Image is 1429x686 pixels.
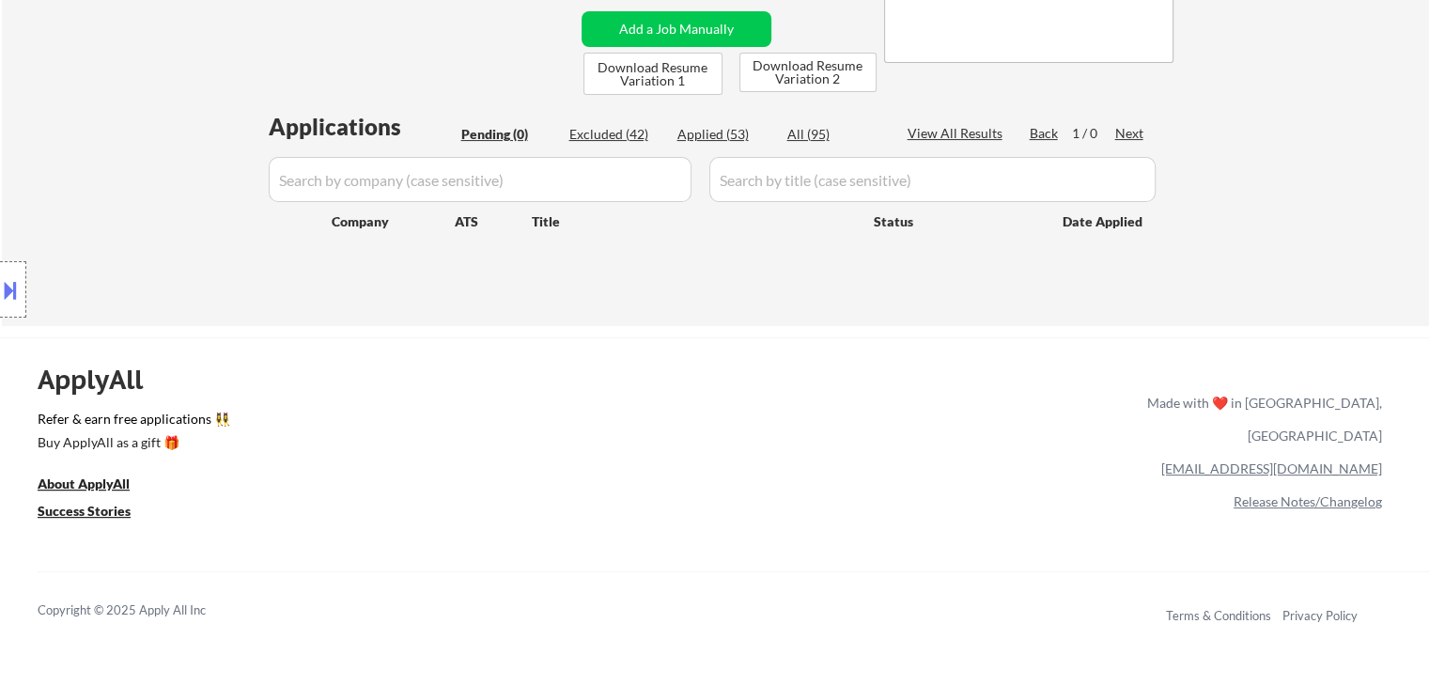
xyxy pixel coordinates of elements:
[38,476,130,491] u: About ApplyAll
[269,157,691,202] input: Search by company (case sensitive)
[1282,608,1358,623] a: Privacy Policy
[38,501,156,524] a: Success Stories
[739,53,877,92] button: Download Resume Variation 2
[583,53,722,95] button: Download Resume Variation 1
[1115,124,1145,143] div: Next
[1140,386,1382,452] div: Made with ❤️ in [GEOGRAPHIC_DATA], [GEOGRAPHIC_DATA]
[38,413,754,432] a: Refer & earn free applications 👯‍♀️
[38,601,254,620] div: Copyright © 2025 Apply All Inc
[709,157,1156,202] input: Search by title (case sensitive)
[1063,212,1145,231] div: Date Applied
[582,11,771,47] button: Add a Job Manually
[908,124,1008,143] div: View All Results
[455,212,532,231] div: ATS
[677,125,771,144] div: Applied (53)
[332,212,455,231] div: Company
[38,503,131,519] u: Success Stories
[461,125,555,144] div: Pending (0)
[787,125,881,144] div: All (95)
[874,204,1035,238] div: Status
[269,116,455,138] div: Applications
[1166,608,1271,623] a: Terms & Conditions
[532,212,856,231] div: Title
[1030,124,1060,143] div: Back
[38,474,156,497] a: About ApplyAll
[1234,493,1382,509] a: Release Notes/Changelog
[1072,124,1115,143] div: 1 / 0
[569,125,663,144] div: Excluded (42)
[1161,460,1382,476] a: [EMAIL_ADDRESS][DOMAIN_NAME]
